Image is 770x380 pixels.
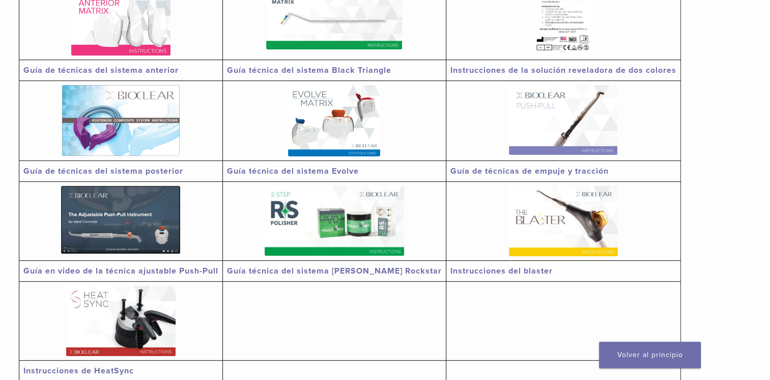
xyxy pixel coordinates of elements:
[227,266,442,276] a: Guía técnica del sistema [PERSON_NAME] Rockstar
[23,65,179,75] a: Guía de técnicas del sistema anterior
[23,266,218,276] a: Guía en video de la técnica ajustable Push-Pull
[23,366,134,376] a: Instrucciones de HeatSync
[599,342,701,368] a: Volver al principio
[227,65,391,75] a: Guía técnica del sistema Black Triangle
[23,166,183,176] a: Guía de técnicas del sistema posterior
[227,166,359,176] a: Guía técnica del sistema Evolve
[450,65,676,75] a: Instrucciones de la solución reveladora de dos colores
[450,266,553,276] a: Instrucciones del blaster
[450,166,609,176] a: Guía de técnicas de empuje y tracción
